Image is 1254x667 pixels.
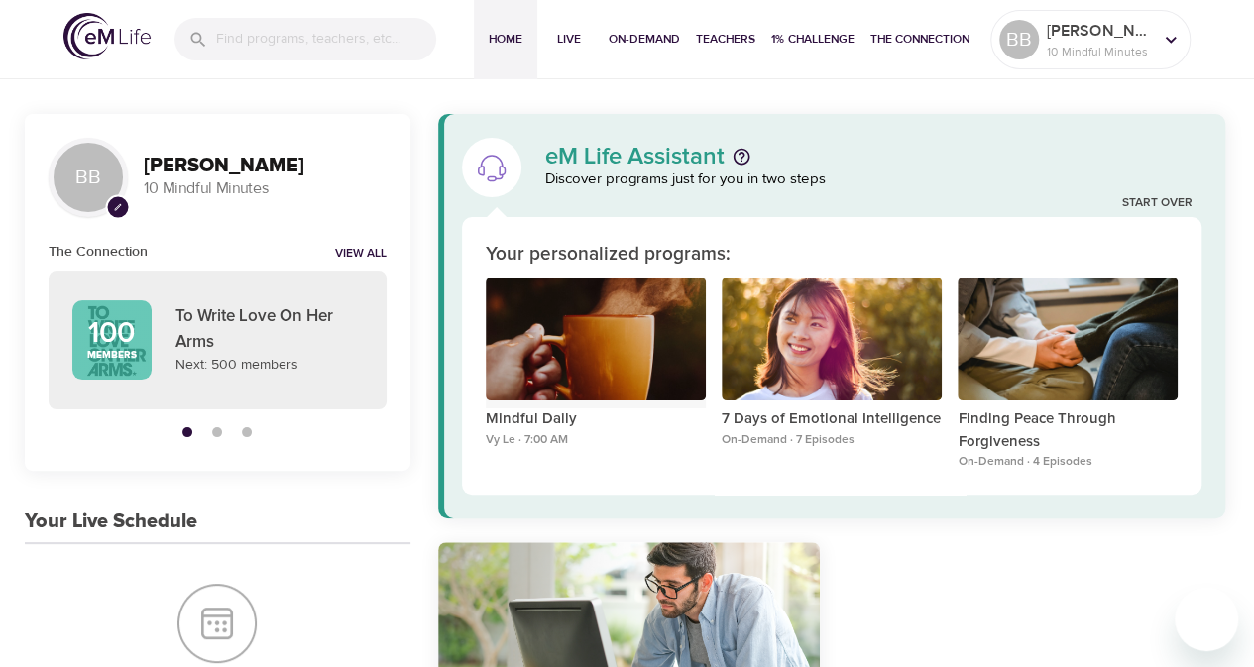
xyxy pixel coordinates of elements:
[958,453,1178,471] p: On-Demand · 4 Episodes
[771,29,855,50] span: 1% Challenge
[1175,588,1238,651] iframe: Button to launch messaging window
[722,278,942,409] button: 7 Days of Emotional Intelligence
[476,152,508,183] img: eM Life Assistant
[88,318,135,348] p: 100
[144,155,387,177] h3: [PERSON_NAME]
[1047,19,1152,43] p: [PERSON_NAME]
[545,29,593,50] span: Live
[25,510,197,533] h3: Your Live Schedule
[545,145,725,168] p: eM Life Assistant
[87,348,137,363] p: Members
[49,241,148,263] h6: The Connection
[958,408,1178,453] p: Finding Peace Through Forgiveness
[545,168,1202,191] p: Discover programs just for you in two steps
[175,355,363,376] p: Next: 500 members
[144,177,387,200] p: 10 Mindful Minutes
[722,408,942,431] p: 7 Days of Emotional Intelligence
[216,18,436,60] input: Find programs, teachers, etc...
[609,29,680,50] span: On-Demand
[696,29,755,50] span: Teachers
[958,278,1178,409] button: Finding Peace Through Forgiveness
[1121,195,1192,212] a: Start Over
[177,584,257,663] img: Your Live Schedule
[482,29,529,50] span: Home
[175,304,363,355] p: To Write Love On Her Arms
[486,408,706,431] p: Mindful Daily
[486,278,706,409] button: Mindful Daily
[1047,43,1152,60] p: 10 Mindful Minutes
[63,13,151,59] img: logo
[999,20,1039,59] div: BB
[49,138,128,217] div: BB
[722,431,942,449] p: On-Demand · 7 Episodes
[486,431,706,449] p: Vy Le · 7:00 AM
[335,246,387,263] a: View all notifications
[486,241,731,270] p: Your personalized programs:
[870,29,969,50] span: The Connection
